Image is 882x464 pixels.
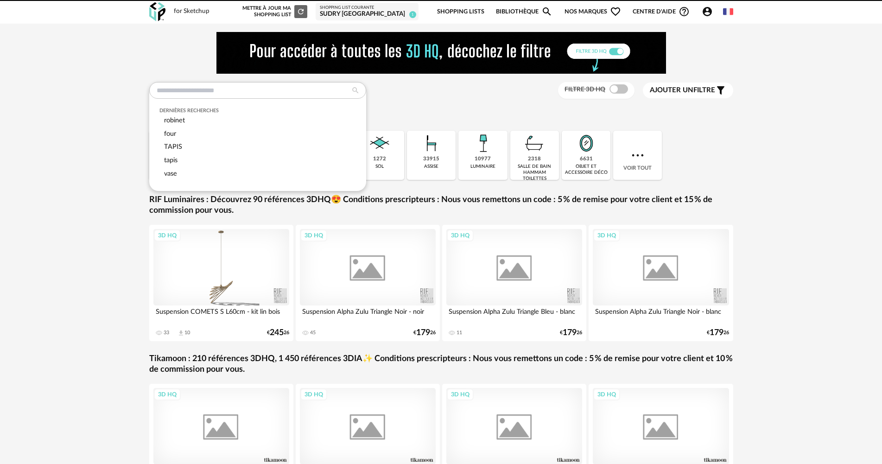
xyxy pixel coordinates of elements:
span: Account Circle icon [702,6,717,17]
span: Heart Outline icon [610,6,621,17]
span: TAPIS [164,143,182,150]
img: Sol.png [367,131,392,156]
a: 3D HQ Suspension Alpha Zulu Triangle Bleu - blanc 11 €17926 [442,225,587,341]
div: € 26 [267,330,289,336]
span: Filter icon [715,85,726,96]
img: OXP [149,2,165,21]
div: Suspension Alpha Zulu Triangle Noir - blanc [593,305,729,324]
span: 179 [710,330,723,336]
a: 3D HQ Suspension Alpha Zulu Triangle Noir - blanc €17926 [589,225,733,341]
span: vase [164,170,177,177]
div: luminaire [470,164,495,170]
span: four [164,130,176,137]
div: 33 [164,330,169,336]
img: Assise.png [419,131,444,156]
span: 179 [563,330,577,336]
span: Help Circle Outline icon [679,6,690,17]
span: Account Circle icon [702,6,713,17]
a: Shopping List courante SUDRY [GEOGRAPHIC_DATA] 1 [320,5,414,19]
span: Refresh icon [297,9,305,14]
button: Ajouter unfiltre Filter icon [643,83,733,98]
div: SUDRY [GEOGRAPHIC_DATA] [320,10,414,19]
a: BibliothèqueMagnify icon [496,1,552,23]
div: 11 [457,330,462,336]
img: FILTRE%20HQ%20NEW_V1%20(4).gif [216,32,666,74]
img: Salle%20de%20bain.png [522,131,547,156]
div: 6631 [580,156,593,163]
div: Voir tout [613,131,662,180]
a: 3D HQ Suspension COMETS S L60cm - kit lin bois 33 Download icon 10 €24526 [149,225,294,341]
a: RIF Luminaires : Découvrez 90 références 3DHQ😍 Conditions prescripteurs : Nous vous remettons un ... [149,195,733,216]
span: Nos marques [565,1,621,23]
div: 3D HQ [300,388,327,400]
span: 1 [409,11,416,18]
span: 179 [416,330,430,336]
img: Miroir.png [574,131,599,156]
div: 3D HQ [300,229,327,242]
span: 245 [270,330,284,336]
a: Shopping Lists [437,1,484,23]
div: 3D HQ [447,229,474,242]
div: 3D HQ [593,229,620,242]
div: Shopping List courante [320,5,414,11]
div: € 26 [413,330,436,336]
span: tapis [164,157,178,164]
span: Ajouter un [650,87,693,94]
img: fr [723,6,733,17]
div: 33915 [423,156,439,163]
div: assise [424,164,438,170]
span: Magnify icon [541,6,552,17]
div: 10977 [475,156,491,163]
div: € 26 [560,330,582,336]
div: Suspension Alpha Zulu Triangle Bleu - blanc [446,305,583,324]
div: 3D HQ [154,229,181,242]
span: Filtre 3D HQ [565,86,605,93]
div: 3D HQ [593,388,620,400]
div: 45 [310,330,316,336]
span: robinet [164,117,185,124]
span: Centre d'aideHelp Circle Outline icon [633,6,690,17]
div: Suspension Alpha Zulu Triangle Noir - noir [300,305,436,324]
div: 2318 [528,156,541,163]
div: € 26 [707,330,729,336]
img: Luminaire.png [470,131,495,156]
div: 3D HQ [154,388,181,400]
div: for Sketchup [174,7,209,16]
a: 3D HQ Suspension Alpha Zulu Triangle Noir - noir 45 €17926 [296,225,440,341]
span: Download icon [178,330,184,337]
div: Suspension COMETS S L60cm - kit lin bois [153,305,290,324]
div: salle de bain hammam toilettes [513,164,556,182]
div: objet et accessoire déco [565,164,608,176]
div: 10 [184,330,190,336]
div: 3D HQ [447,388,474,400]
div: 1272 [373,156,386,163]
div: Mettre à jour ma Shopping List [241,5,307,18]
a: Tikamoon : 210 références 3DHQ, 1 450 références 3DIA✨ Conditions prescripteurs : Nous vous remet... [149,354,733,375]
div: sol [375,164,384,170]
img: more.7b13dc1.svg [629,147,646,164]
span: filtre [650,86,715,95]
div: Dernières recherches [159,108,355,114]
